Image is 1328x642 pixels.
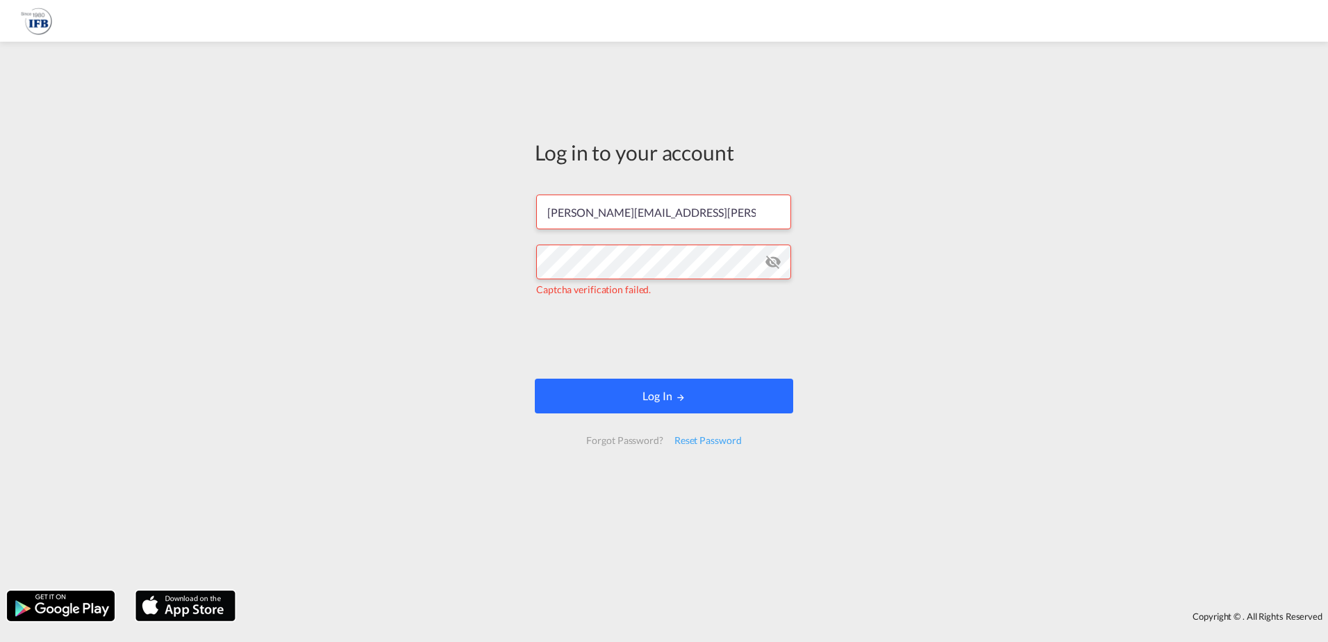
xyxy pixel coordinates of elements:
div: Copyright © . All Rights Reserved [242,604,1328,628]
md-icon: icon-eye-off [765,254,781,270]
button: LOGIN [535,379,793,413]
div: Forgot Password? [581,428,668,453]
input: Enter email/phone number [536,195,791,229]
img: apple.png [134,589,237,623]
span: Captcha verification failed. [536,283,651,295]
img: google.png [6,589,116,623]
div: Log in to your account [535,138,793,167]
img: b628ab10256c11eeb52753acbc15d091.png [21,6,52,37]
div: Reset Password [669,428,747,453]
iframe: reCAPTCHA [558,311,770,365]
